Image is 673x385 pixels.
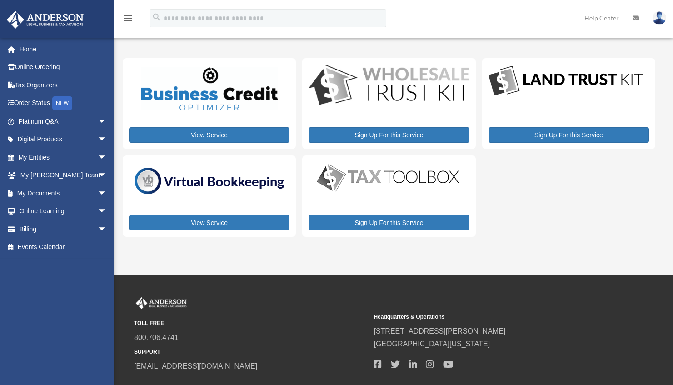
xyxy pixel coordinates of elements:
[134,347,367,357] small: SUPPORT
[6,148,120,166] a: My Entitiesarrow_drop_down
[98,202,116,221] span: arrow_drop_down
[6,40,120,58] a: Home
[374,312,607,322] small: Headquarters & Operations
[52,96,72,110] div: NEW
[129,215,289,230] a: View Service
[98,166,116,185] span: arrow_drop_down
[98,148,116,167] span: arrow_drop_down
[6,76,120,94] a: Tax Organizers
[6,220,120,238] a: Billingarrow_drop_down
[134,319,367,328] small: TOLL FREE
[309,65,469,107] img: WS-Trust-Kit-lgo-1.jpg
[489,127,649,143] a: Sign Up For this Service
[309,127,469,143] a: Sign Up For this Service
[134,297,189,309] img: Anderson Advisors Platinum Portal
[134,334,179,341] a: 800.706.4741
[6,238,120,256] a: Events Calendar
[6,94,120,113] a: Order StatusNEW
[6,184,120,202] a: My Documentsarrow_drop_down
[6,112,120,130] a: Platinum Q&Aarrow_drop_down
[653,11,666,25] img: User Pic
[123,13,134,24] i: menu
[374,327,505,335] a: [STREET_ADDRESS][PERSON_NAME]
[98,184,116,203] span: arrow_drop_down
[98,112,116,131] span: arrow_drop_down
[6,130,116,149] a: Digital Productsarrow_drop_down
[374,340,490,348] a: [GEOGRAPHIC_DATA][US_STATE]
[309,215,469,230] a: Sign Up For this Service
[4,11,86,29] img: Anderson Advisors Platinum Portal
[123,16,134,24] a: menu
[152,12,162,22] i: search
[6,58,120,76] a: Online Ordering
[98,130,116,149] span: arrow_drop_down
[134,362,257,370] a: [EMAIL_ADDRESS][DOMAIN_NAME]
[129,127,289,143] a: View Service
[489,65,643,98] img: LandTrust_lgo-1.jpg
[6,202,120,220] a: Online Learningarrow_drop_down
[6,166,120,185] a: My [PERSON_NAME] Teamarrow_drop_down
[98,220,116,239] span: arrow_drop_down
[309,162,468,194] img: taxtoolbox_new-1.webp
